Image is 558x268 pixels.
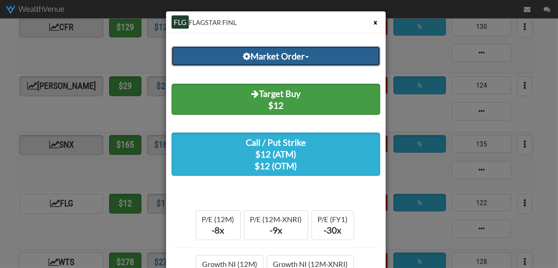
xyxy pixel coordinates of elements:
span: P/E (12M-XNRI) [244,210,308,240]
strong: $12 [268,100,284,111]
span: P/E (FY1) [312,210,354,240]
span: FLG [172,15,189,29]
span: Call / Put Strike [172,133,380,176]
span: P/E (12M) [196,210,241,240]
strong: -8x [212,225,224,235]
button: × [371,16,380,30]
h4: FLAGSTAR FINL [172,17,380,28]
strong: -30x [324,225,342,235]
a: Market Order [172,46,380,66]
span: Target Buy [172,84,380,115]
strong: -9x [270,225,282,235]
strong: $12 (ATM) $12 (OTM) [255,149,297,171]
